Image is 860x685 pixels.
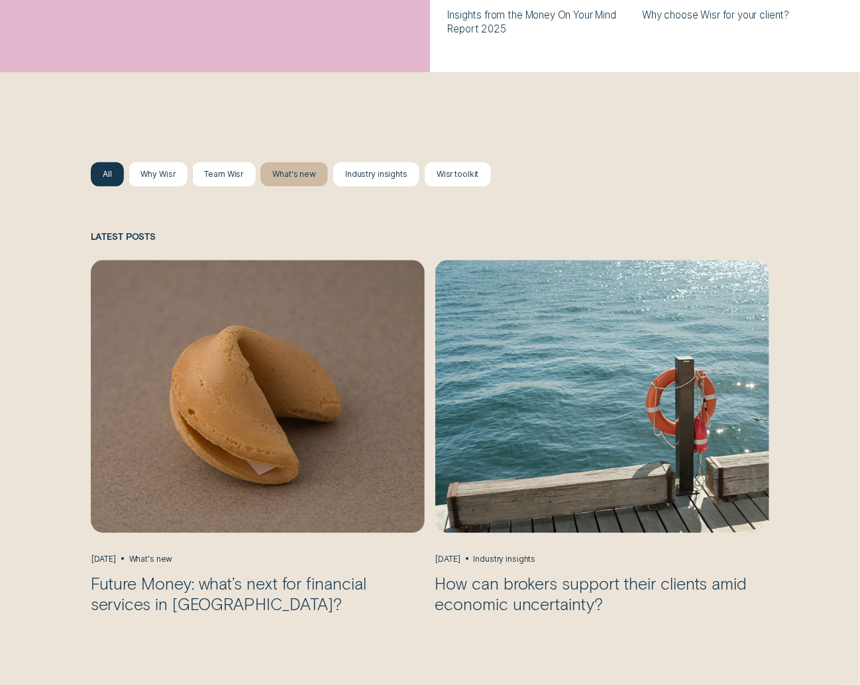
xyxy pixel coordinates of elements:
[204,170,243,180] div: Team Wisr
[425,162,491,186] button: Wisr toolkit
[91,260,425,615] a: Future Money: what’s next for financial services in Australia?, May 21 What's new
[272,170,316,180] div: What's new
[91,232,156,242] span: Latest Posts
[448,9,633,36] h3: Insights from the Money On Your Mind Report 2025
[129,554,173,564] div: What's new
[103,170,112,180] div: All
[345,170,407,180] div: Industry insights
[435,260,770,615] a: How can brokers support their clients amid economic uncertainty?, Apr 10 Industry insights
[333,162,419,186] button: Industry insights
[91,554,116,564] div: [DATE]
[435,554,460,564] div: [DATE]
[642,9,827,22] h3: Why choose Wisr for your client?
[140,170,175,180] div: Why Wisr
[435,574,770,615] h3: How can brokers support their clients amid economic uncertainty?
[474,554,536,564] div: Industry insights
[91,162,124,186] button: All
[192,162,255,186] button: Team Wisr
[437,170,479,180] div: Wisr toolkit
[260,162,328,186] button: What's new
[129,162,187,186] button: Why Wisr
[91,574,425,615] h3: Future Money: what’s next for financial services in [GEOGRAPHIC_DATA]?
